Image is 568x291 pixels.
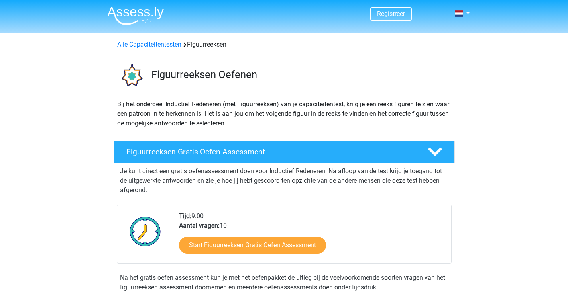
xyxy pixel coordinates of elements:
b: Aantal vragen: [179,222,220,229]
div: Figuurreeksen [114,40,454,49]
p: Je kunt direct een gratis oefenassessment doen voor Inductief Redeneren. Na afloop van de test kr... [120,166,448,195]
div: 9:00 10 [173,211,451,263]
h3: Figuurreeksen Oefenen [151,68,448,81]
b: Tijd: [179,212,191,220]
a: Registreer [377,10,405,18]
h4: Figuurreeksen Gratis Oefen Assessment [126,147,415,156]
img: Klok [125,211,165,251]
p: Bij het onderdeel Inductief Redeneren (met Figuurreeksen) van je capaciteitentest, krijg je een r... [117,100,451,128]
a: Alle Capaciteitentesten [117,41,181,48]
img: Assessly [107,6,164,25]
a: Figuurreeksen Gratis Oefen Assessment [110,141,458,163]
a: Start Figuurreeksen Gratis Oefen Assessment [179,237,326,254]
img: figuurreeksen [114,59,148,93]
